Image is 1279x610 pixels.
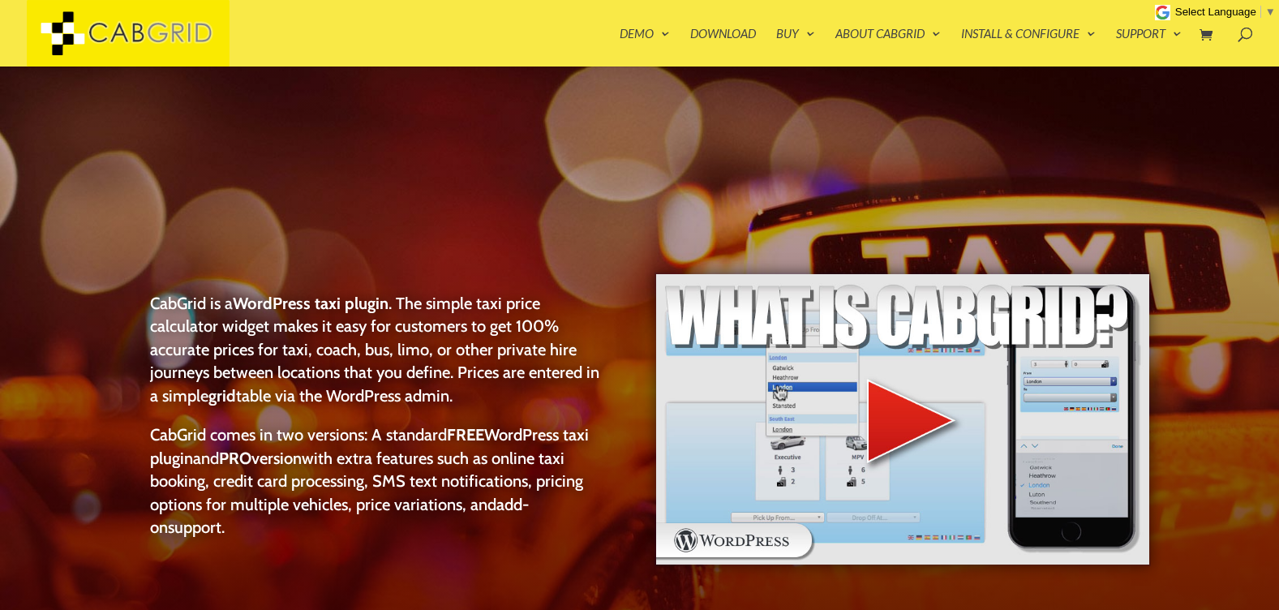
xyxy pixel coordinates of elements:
p: CabGrid is a . The simple taxi price calculator widget makes it easy for customers to get 100% ac... [150,292,602,424]
a: Install & Configure [961,28,1096,67]
span: Select Language [1175,6,1256,18]
a: Support [1116,28,1182,67]
a: WordPress taxi booking plugin Intro Video [655,553,1151,569]
strong: grid [208,386,236,406]
a: Demo [620,28,670,67]
a: PROversion [219,449,302,468]
strong: WordPress taxi plugin [233,294,388,313]
strong: PRO [219,449,251,468]
a: Buy [776,28,815,67]
p: CabGrid comes in two versions: A standard and with extra features such as online taxi booking, cr... [150,423,602,539]
a: Download [690,28,756,67]
a: About CabGrid [835,28,941,67]
a: FREEWordPress taxi plugin [150,425,589,467]
a: CabGrid Taxi Plugin [27,23,230,40]
span: ​ [1260,6,1261,18]
a: Select Language​ [1175,6,1276,18]
span: ▼ [1265,6,1276,18]
img: WordPress taxi booking plugin Intro Video [655,273,1151,565]
strong: FREE [447,425,484,445]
